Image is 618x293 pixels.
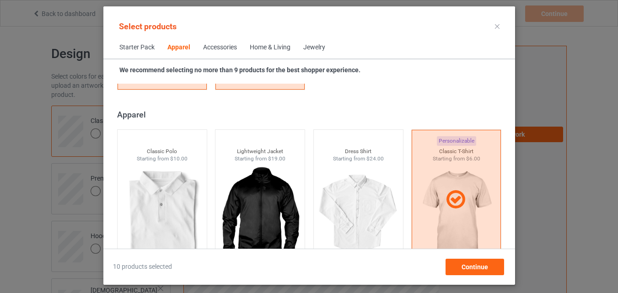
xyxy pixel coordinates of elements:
[313,148,403,155] div: Dress Shirt
[250,43,290,52] div: Home & Living
[215,155,305,163] div: Starting from
[121,163,203,265] img: regular.jpg
[119,21,177,31] span: Select products
[317,163,399,265] img: regular.jpg
[167,43,190,52] div: Apparel
[268,155,285,162] span: $19.00
[119,66,360,74] strong: We recommend selecting no more than 9 products for the best shopper experience.
[445,259,504,275] div: Continue
[117,109,505,120] div: Apparel
[461,263,488,271] span: Continue
[303,43,325,52] div: Jewelry
[215,148,305,155] div: Lightweight Jacket
[117,148,206,155] div: Classic Polo
[313,155,403,163] div: Starting from
[219,163,301,265] img: regular.jpg
[113,37,161,59] span: Starter Pack
[117,155,206,163] div: Starting from
[366,155,383,162] span: $24.00
[203,43,237,52] div: Accessories
[170,155,187,162] span: $10.00
[113,262,172,272] span: 10 products selected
